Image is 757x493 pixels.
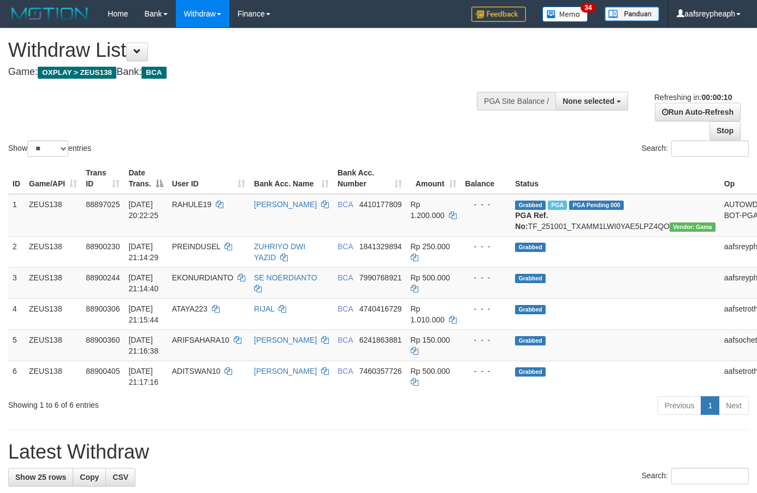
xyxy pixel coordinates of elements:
[25,330,81,361] td: ZEUS138
[86,242,120,251] span: 88900230
[141,67,166,79] span: BCA
[38,67,116,79] span: OXPLAY > ZEUS138
[8,194,25,237] td: 1
[359,304,402,313] span: Copy 4740416729 to clipboard
[25,298,81,330] td: ZEUS138
[168,163,250,194] th: User ID: activate to sort column ascending
[338,304,353,313] span: BCA
[8,67,494,78] h4: Game: Bank:
[172,367,221,375] span: ADITSWAN10
[25,163,81,194] th: Game/API: activate to sort column ascending
[73,468,106,486] a: Copy
[172,200,211,209] span: RAHULE19
[8,441,749,463] h1: Latest Withdraw
[406,163,461,194] th: Amount: activate to sort column ascending
[86,273,120,282] span: 88900244
[515,274,546,283] span: Grabbed
[563,97,614,105] span: None selected
[515,243,546,252] span: Grabbed
[172,242,221,251] span: PREINDUSEL
[27,140,68,157] select: Showentries
[548,201,567,210] span: Marked by aafnoeunsreypich
[338,273,353,282] span: BCA
[124,163,167,194] th: Date Trans.: activate to sort column descending
[8,267,25,298] td: 3
[338,367,353,375] span: BCA
[465,303,507,314] div: - - -
[25,267,81,298] td: ZEUS138
[670,222,715,232] span: Vendor URL: https://trx31.1velocity.biz
[411,242,450,251] span: Rp 250.000
[701,93,732,102] strong: 00:00:10
[338,200,353,209] span: BCA
[411,200,445,220] span: Rp 1.200.000
[25,194,81,237] td: ZEUS138
[671,140,749,157] input: Search:
[8,298,25,330] td: 4
[654,93,732,102] span: Refreshing in:
[359,336,402,344] span: Copy 6241863881 to clipboard
[359,273,402,282] span: Copy 7990768921 to clipboard
[511,194,720,237] td: TF_251001_TXAMM1LWI0YAE5LPZ4QO
[515,336,546,345] span: Grabbed
[254,273,317,282] a: SE NOERDIANTO
[338,242,353,251] span: BCA
[671,468,749,484] input: Search:
[642,140,749,157] label: Search:
[642,468,749,484] label: Search:
[128,336,158,355] span: [DATE] 21:16:38
[411,273,450,282] span: Rp 500.000
[25,361,81,392] td: ZEUS138
[8,361,25,392] td: 6
[86,304,120,313] span: 88900306
[80,473,99,482] span: Copy
[254,242,305,262] a: ZUHRIYO DWI YAZID
[465,199,507,210] div: - - -
[359,367,402,375] span: Copy 7460357726 to clipboard
[8,163,25,194] th: ID
[477,92,555,110] div: PGA Site Balance /
[658,396,701,415] a: Previous
[411,367,450,375] span: Rp 500.000
[128,200,158,220] span: [DATE] 20:22:25
[465,334,507,345] div: - - -
[128,242,158,262] span: [DATE] 21:14:29
[8,236,25,267] td: 2
[411,304,445,324] span: Rp 1.010.000
[515,201,546,210] span: Grabbed
[8,395,307,410] div: Showing 1 to 6 of 6 entries
[128,273,158,293] span: [DATE] 21:14:40
[542,7,588,22] img: Button%20Memo.svg
[555,92,628,110] button: None selected
[605,7,659,21] img: panduan.png
[81,163,124,194] th: Trans ID: activate to sort column ascending
[701,396,719,415] a: 1
[172,304,208,313] span: ATAYA223
[25,236,81,267] td: ZEUS138
[709,121,741,140] a: Stop
[338,336,353,344] span: BCA
[8,140,91,157] label: Show entries
[254,367,317,375] a: [PERSON_NAME]
[254,336,317,344] a: [PERSON_NAME]
[172,336,229,344] span: ARIFSAHARA10
[8,39,494,61] h1: Withdraw List
[86,200,120,209] span: 88897025
[128,367,158,386] span: [DATE] 21:17:16
[128,304,158,324] span: [DATE] 21:15:44
[471,7,526,22] img: Feedback.jpg
[8,468,73,486] a: Show 25 rows
[15,473,66,482] span: Show 25 rows
[86,336,120,344] span: 88900360
[461,163,511,194] th: Balance
[8,5,91,22] img: MOTION_logo.png
[515,367,546,377] span: Grabbed
[465,272,507,283] div: - - -
[172,273,234,282] span: EKONURDIANTO
[719,396,749,415] a: Next
[8,330,25,361] td: 5
[411,336,450,344] span: Rp 150.000
[581,3,595,13] span: 34
[515,211,548,231] b: PGA Ref. No:
[515,305,546,314] span: Grabbed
